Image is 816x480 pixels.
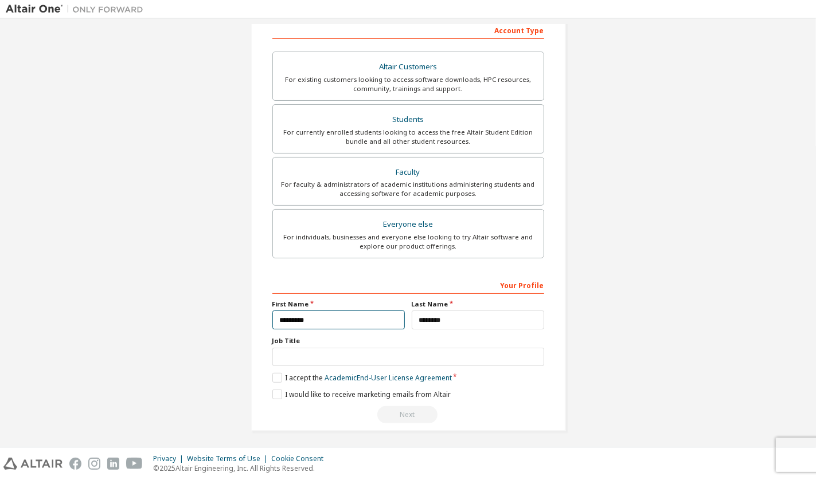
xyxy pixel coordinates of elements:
img: Altair One [6,3,149,15]
div: Cookie Consent [271,454,330,463]
a: Academic End-User License Agreement [325,373,452,383]
div: Everyone else [280,217,537,233]
img: linkedin.svg [107,458,119,470]
div: Account Type [272,21,544,39]
img: instagram.svg [88,458,100,470]
div: Website Terms of Use [187,454,271,463]
img: youtube.svg [126,458,143,470]
div: For individuals, businesses and everyone else looking to try Altair software and explore our prod... [280,233,537,251]
img: facebook.svg [69,458,81,470]
div: For currently enrolled students looking to access the free Altair Student Edition bundle and all ... [280,128,537,146]
div: For existing customers looking to access software downloads, HPC resources, community, trainings ... [280,75,537,93]
div: Students [280,112,537,128]
div: Privacy [153,454,187,463]
div: Your Profile [272,276,544,294]
div: Read and acccept EULA to continue [272,406,544,423]
label: Job Title [272,336,544,345]
div: Faculty [280,164,537,180]
img: altair_logo.svg [3,458,63,470]
div: For faculty & administrators of academic institutions administering students and accessing softwa... [280,180,537,198]
p: © 2025 Altair Engineering, Inc. All Rights Reserved. [153,463,330,473]
label: Last Name [412,300,544,309]
label: I accept the [272,373,452,383]
label: First Name [272,300,405,309]
label: I would like to receive marketing emails from Altair [272,389,451,399]
div: Altair Customers [280,59,537,75]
